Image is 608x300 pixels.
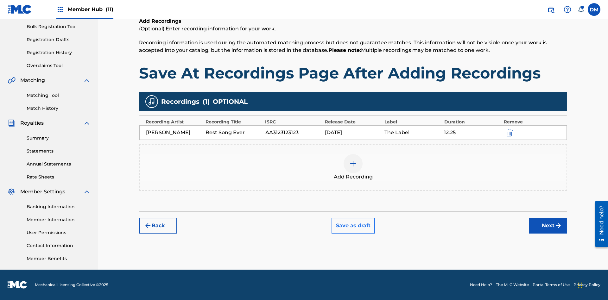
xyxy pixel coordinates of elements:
[545,3,557,16] a: Public Search
[561,3,574,16] div: Help
[27,203,91,210] a: Banking Information
[504,119,560,125] div: Remove
[506,129,513,136] img: 12a2ab48e56ec057fbd8.svg
[206,119,262,125] div: Recording Title
[547,6,555,13] img: search
[161,97,199,106] span: Recordings
[83,188,91,196] img: expand
[20,188,65,196] span: Member Settings
[56,6,64,13] img: Top Rightsholders
[20,77,45,84] span: Matching
[265,129,322,136] div: AA3123123123
[139,26,276,32] span: (Optional) Enter recording information for your work.
[27,92,91,99] a: Matching Tool
[27,135,91,141] a: Summary
[325,129,381,136] div: [DATE]
[554,222,562,229] img: f7272a7cc735f4ea7f67.svg
[106,6,113,12] span: (11)
[27,229,91,236] a: User Permissions
[27,216,91,223] a: Member Information
[444,129,500,136] div: 12:25
[148,98,155,105] img: recording
[8,281,27,289] img: logo
[334,173,373,181] span: Add Recording
[27,23,91,30] a: Bulk Registration Tool
[27,105,91,112] a: Match History
[27,62,91,69] a: Overclaims Tool
[444,119,501,125] div: Duration
[8,77,16,84] img: Matching
[529,218,567,234] button: Next
[139,64,567,83] h1: Save At Recordings Page After Adding Recordings
[27,148,91,154] a: Statements
[564,6,571,13] img: help
[139,17,567,25] h6: Add Recordings
[325,119,382,125] div: Release Date
[206,129,262,136] div: Best Song Ever
[8,188,15,196] img: Member Settings
[27,242,91,249] a: Contact Information
[27,161,91,167] a: Annual Statements
[470,282,492,288] a: Need Help?
[146,129,202,136] div: [PERSON_NAME]
[576,270,608,300] iframe: Chat Widget
[27,174,91,180] a: Rate Sheets
[533,282,570,288] a: Portal Terms of Use
[573,282,600,288] a: Privacy Policy
[8,5,32,14] img: MLC Logo
[384,119,441,125] div: Label
[332,218,375,234] button: Save as draft
[588,3,600,16] div: User Menu
[68,6,113,13] span: Member Hub
[35,282,108,288] span: Mechanical Licensing Collective © 2025
[384,129,441,136] div: The Label
[213,97,248,106] span: OPTIONAL
[139,218,177,234] button: Back
[203,97,210,106] span: ( 1 )
[349,160,357,167] img: add
[27,49,91,56] a: Registration History
[578,276,582,295] div: Drag
[139,40,547,53] span: Recording information is used during the automated matching process but does not guarantee matche...
[590,198,608,250] iframe: Resource Center
[496,282,529,288] a: The MLC Website
[20,119,44,127] span: Royalties
[27,36,91,43] a: Registration Drafts
[8,119,15,127] img: Royalties
[265,119,322,125] div: ISRC
[83,77,91,84] img: expand
[328,47,361,53] strong: Please note:
[144,222,152,229] img: 7ee5dd4eb1f8a8e3ef2f.svg
[146,119,202,125] div: Recording Artist
[83,119,91,127] img: expand
[27,255,91,262] a: Member Benefits
[578,6,584,13] div: Notifications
